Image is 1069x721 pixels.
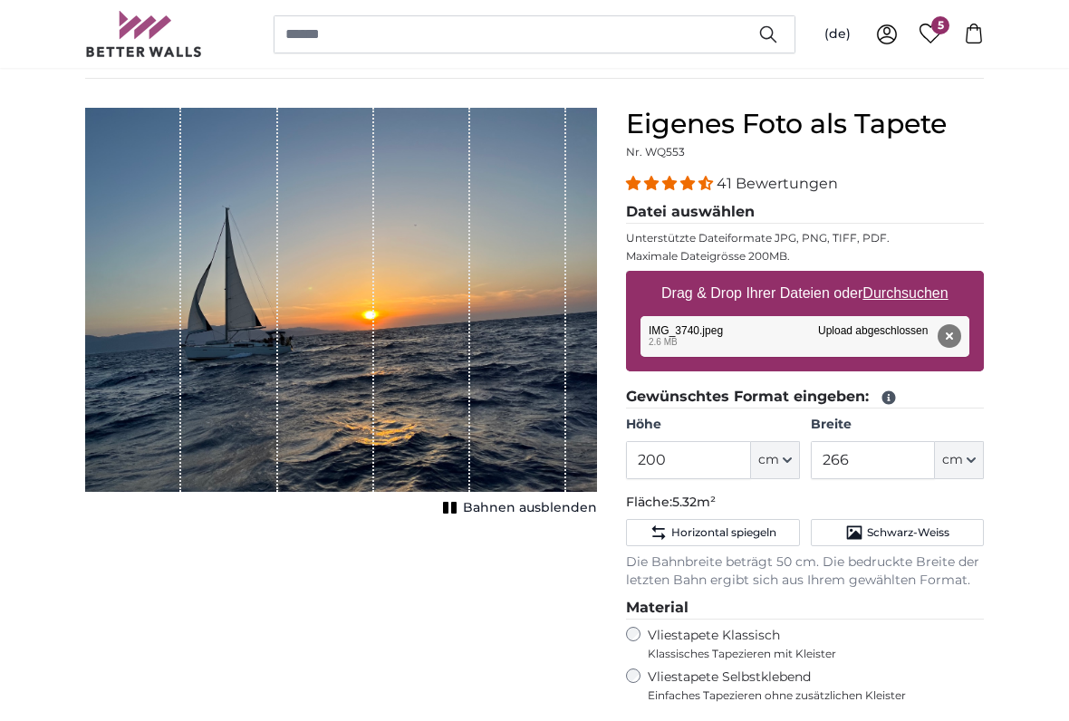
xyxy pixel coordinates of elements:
[626,416,799,434] label: Höhe
[463,499,597,517] span: Bahnen ausblenden
[648,668,984,703] label: Vliestapete Selbstklebend
[648,647,968,661] span: Klassisches Tapezieren mit Kleister
[626,175,717,192] span: 4.39 stars
[626,231,984,245] p: Unterstützte Dateiformate JPG, PNG, TIFF, PDF.
[671,525,776,540] span: Horizontal spiegeln
[717,175,838,192] span: 41 Bewertungen
[811,519,984,546] button: Schwarz-Weiss
[85,108,597,521] div: 1 of 1
[648,688,984,703] span: Einfaches Tapezieren ohne zusätzlichen Kleister
[626,519,799,546] button: Horizontal spiegeln
[942,451,963,469] span: cm
[626,597,984,620] legend: Material
[751,441,800,479] button: cm
[867,525,949,540] span: Schwarz-Weiss
[810,18,865,51] button: (de)
[811,416,984,434] label: Breite
[85,11,203,57] img: Betterwalls
[863,285,949,301] u: Durchsuchen
[626,494,984,512] p: Fläche:
[672,494,716,510] span: 5.32m²
[758,451,779,469] span: cm
[935,441,984,479] button: cm
[626,108,984,140] h1: Eigenes Foto als Tapete
[626,201,984,224] legend: Datei auswählen
[626,249,984,264] p: Maximale Dateigrösse 200MB.
[626,145,685,159] span: Nr. WQ553
[438,495,597,521] button: Bahnen ausblenden
[654,275,956,312] label: Drag & Drop Ihrer Dateien oder
[626,386,984,409] legend: Gewünschtes Format eingeben:
[648,627,968,661] label: Vliestapete Klassisch
[931,16,949,34] span: 5
[626,553,984,590] p: Die Bahnbreite beträgt 50 cm. Die bedruckte Breite der letzten Bahn ergibt sich aus Ihrem gewählt...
